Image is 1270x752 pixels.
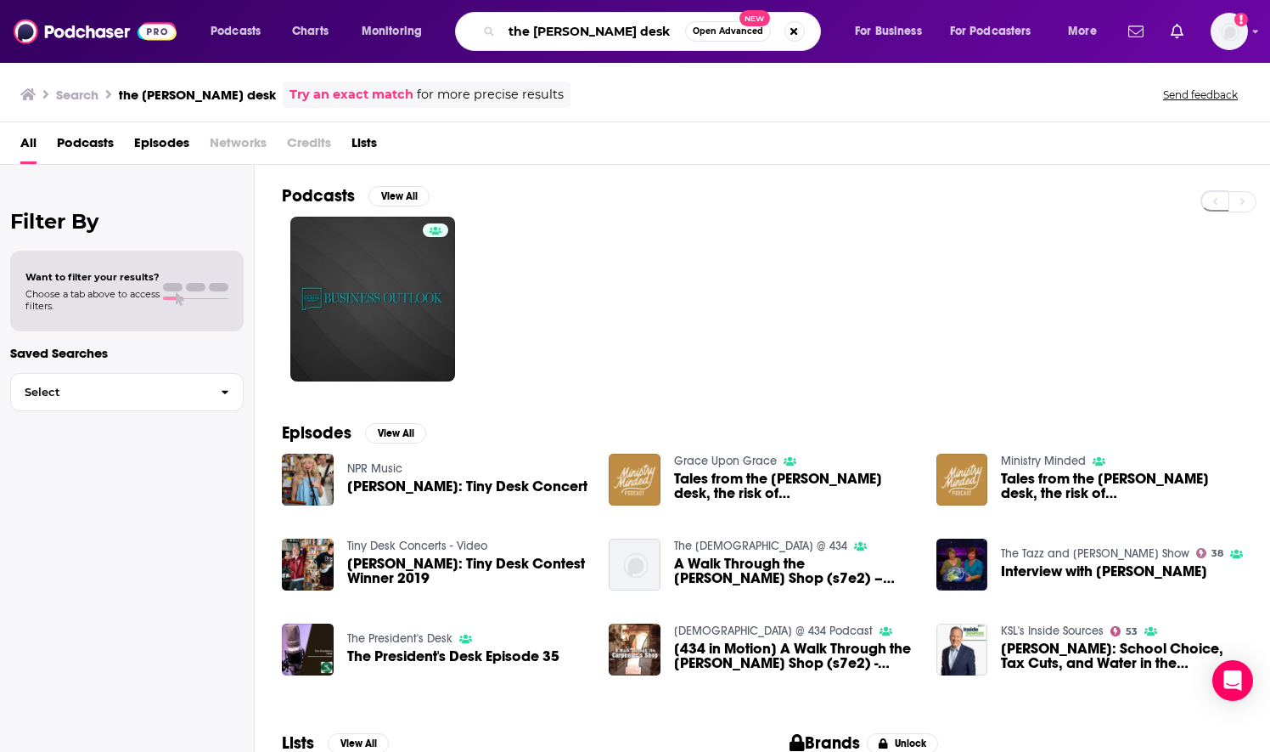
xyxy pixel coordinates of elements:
span: Want to filter your results? [25,271,160,283]
span: [PERSON_NAME]: Tiny Desk Contest Winner 2019 [347,557,589,585]
span: Podcasts [211,20,261,43]
a: Ministry Minded [1001,454,1086,468]
a: Tales from the carpenter’s desk, the risk of Bible study, and the Black Swan of Puritanism. [1001,472,1243,500]
span: Credits [287,129,331,164]
a: Lists [351,129,377,164]
a: A Walk Through the Carpenter’s Shop (s7e2) – Unshakeable Love: Our Invitation to the Father’s Thr... [674,557,916,585]
img: Marty Carpenter: School Choice, Tax Cuts, and Water in the Utah Legislature [936,624,988,676]
a: Sabrina Carpenter: Tiny Desk Concert [347,479,587,494]
button: Select [10,373,244,411]
a: Try an exact match [289,85,413,105]
img: Interview with Richard Carpenter [936,539,988,591]
img: The President's Desk Episode 35 [282,624,334,676]
span: Interview with [PERSON_NAME] [1001,564,1207,579]
img: User Profile [1211,13,1248,50]
span: [PERSON_NAME]: Tiny Desk Concert [347,479,587,494]
span: Networks [210,129,267,164]
a: Grace Upon Grace [674,454,777,468]
a: Show notifications dropdown [1164,17,1190,46]
input: Search podcasts, credits, & more... [502,18,685,45]
img: [434 in Motion] A Walk Through the Carpenter's Shop (s7e2) - Unshakeable Love: Our Invitation to ... [609,624,660,676]
h2: Filter By [10,209,244,234]
div: Search podcasts, credits, & more... [471,12,837,51]
span: 38 [1211,550,1223,557]
h2: Podcasts [282,185,355,206]
a: The Tazz and Paula Show [1001,546,1189,561]
h3: Search [56,87,98,103]
span: Choose a tab above to access filters. [25,288,160,312]
a: Church @ 434 Podcast [674,624,873,638]
button: open menu [843,18,943,45]
h2: Episodes [282,422,351,444]
a: Tiny Desk Concerts - Video [347,539,487,553]
a: The Church @ 434 [674,539,847,553]
a: All [20,129,37,164]
span: A Walk Through the [PERSON_NAME] Shop (s7e2) – Unshakeable Love: Our Invitation to the Father’s T... [674,557,916,585]
button: Open AdvancedNew [685,21,771,42]
button: View All [365,423,426,444]
a: 38 [1196,548,1223,558]
a: PodcastsView All [282,185,430,206]
a: NPR Music [347,461,402,476]
a: Show notifications dropdown [1121,17,1150,46]
img: Quinn Christopherson: Tiny Desk Contest Winner 2019 [282,539,334,591]
a: Charts [281,18,339,45]
div: Open Intercom Messenger [1212,660,1253,701]
a: The President's Desk Episode 35 [347,649,559,664]
span: Logged in as nwierenga [1211,13,1248,50]
h3: the [PERSON_NAME] desk [119,87,276,103]
span: Tales from the [PERSON_NAME] desk, the risk of [DEMOGRAPHIC_DATA] study, and the Black Swan of [D... [674,472,916,500]
img: Podchaser - Follow, Share and Rate Podcasts [14,15,177,48]
a: [434 in Motion] A Walk Through the Carpenter's Shop (s7e2) - Unshakeable Love: Our Invitation to ... [674,642,916,670]
span: More [1068,20,1097,43]
span: Charts [292,20,329,43]
a: EpisodesView All [282,422,426,444]
span: Open Advanced [693,27,763,36]
a: Quinn Christopherson: Tiny Desk Contest Winner 2019 [347,557,589,585]
img: A Walk Through the Carpenter’s Shop (s7e2) – Unshakeable Love: Our Invitation to the Father’s Thr... [609,539,660,591]
a: Tales from the carpenter’s desk, the risk of Bible study, and the Black Swan of Puritanism. [674,472,916,500]
a: Interview with Richard Carpenter [1001,564,1207,579]
img: Tales from the carpenter’s desk, the risk of Bible study, and the Black Swan of Puritanism. [609,454,660,506]
button: open menu [939,18,1056,45]
span: For Business [855,20,922,43]
img: Sabrina Carpenter: Tiny Desk Concert [282,454,334,506]
span: Tales from the [PERSON_NAME] desk, the risk of [DEMOGRAPHIC_DATA] study, and the Black Swan of [D... [1001,472,1243,500]
a: 53 [1110,626,1138,636]
img: Tales from the carpenter’s desk, the risk of Bible study, and the Black Swan of Puritanism. [936,454,988,506]
button: Show profile menu [1211,13,1248,50]
a: KSL's Inside Sources [1001,624,1104,638]
a: Marty Carpenter: School Choice, Tax Cuts, and Water in the Utah Legislature [1001,642,1243,670]
svg: Add a profile image [1234,13,1248,26]
span: 53 [1126,628,1138,636]
span: [434 in Motion] A Walk Through the [PERSON_NAME] Shop (s7e2) - Unshakeable Love: Our Invitation t... [674,642,916,670]
a: Podcasts [57,129,114,164]
span: For Podcasters [950,20,1031,43]
span: for more precise results [417,85,564,105]
button: Send feedback [1158,88,1243,102]
button: open menu [1056,18,1118,45]
span: [PERSON_NAME]: School Choice, Tax Cuts, and Water in the [US_STATE] Legislature [1001,642,1243,670]
button: open menu [350,18,444,45]
span: New [739,10,770,26]
a: Episodes [134,129,189,164]
button: open menu [199,18,283,45]
a: The President's Desk [347,631,452,646]
p: Saved Searches [10,345,244,361]
button: View All [368,186,430,206]
span: Monitoring [362,20,422,43]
